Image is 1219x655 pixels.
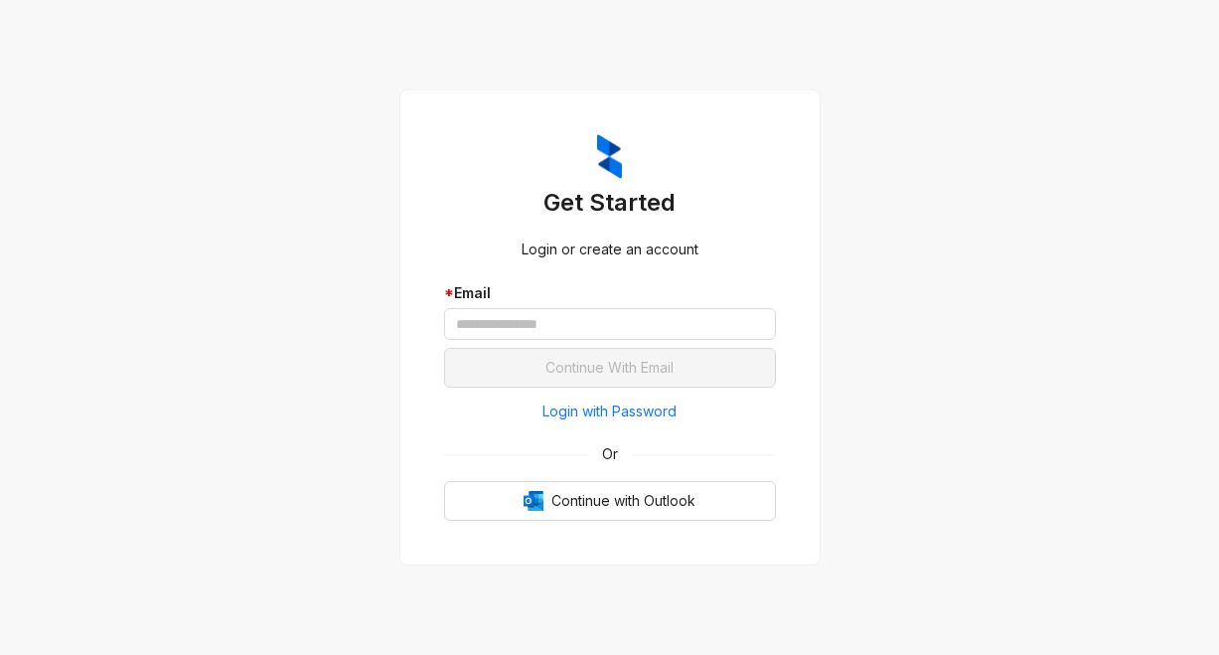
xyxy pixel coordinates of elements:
[597,134,622,180] img: ZumaIcon
[542,401,677,422] span: Login with Password
[444,239,776,260] div: Login or create an account
[444,396,776,427] button: Login with Password
[444,348,776,388] button: Continue With Email
[444,481,776,521] button: OutlookContinue with Outlook
[444,282,776,304] div: Email
[524,491,543,511] img: Outlook
[444,187,776,219] h3: Get Started
[588,443,632,465] span: Or
[551,490,695,512] span: Continue with Outlook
